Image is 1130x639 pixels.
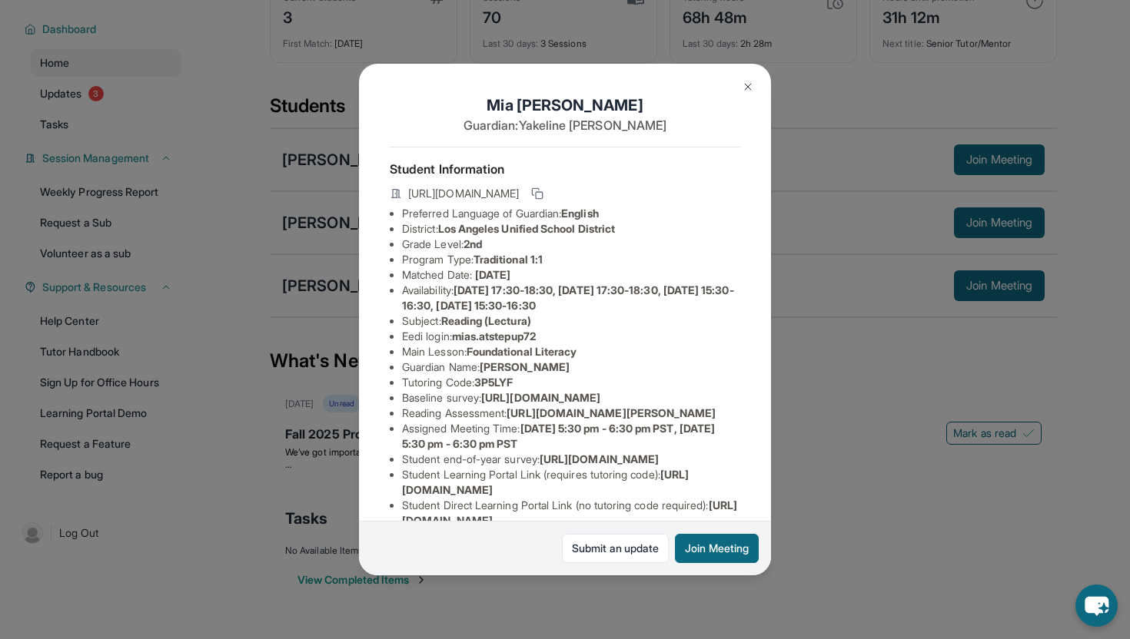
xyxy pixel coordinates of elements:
[1075,584,1118,627] button: chat-button
[675,534,759,563] button: Join Meeting
[474,376,513,389] span: 3P5LYF
[402,237,740,252] li: Grade Level:
[481,391,600,404] span: [URL][DOMAIN_NAME]
[402,329,740,344] li: Eedi login :
[402,221,740,237] li: District:
[402,421,740,452] li: Assigned Meeting Time :
[441,314,531,327] span: Reading (Lectura)
[474,253,543,266] span: Traditional 1:1
[402,359,740,375] li: Guardian Name :
[528,184,547,203] button: Copy link
[480,360,570,373] span: [PERSON_NAME]
[467,345,577,358] span: Foundational Literacy
[408,186,519,201] span: [URL][DOMAIN_NAME]
[402,375,740,390] li: Tutoring Code :
[742,81,754,93] img: Close Icon
[402,390,740,406] li: Baseline survey :
[402,206,740,221] li: Preferred Language of Guardian:
[402,406,740,421] li: Reading Assessment :
[402,283,740,313] li: Availability:
[475,268,510,281] span: [DATE]
[402,498,740,528] li: Student Direct Learning Portal Link (no tutoring code required) :
[561,207,599,220] span: English
[402,283,734,312] span: [DATE] 17:30-18:30, [DATE] 17:30-18:30, [DATE] 15:30-16:30, [DATE] 15:30-16:30
[390,160,740,178] h4: Student Information
[438,222,615,235] span: Los Angeles Unified School District
[402,452,740,467] li: Student end-of-year survey :
[464,237,482,250] span: 2nd
[402,467,740,498] li: Student Learning Portal Link (requires tutoring code) :
[402,422,715,450] span: [DATE] 5:30 pm - 6:30 pm PST, [DATE] 5:30 pm - 6:30 pm PST
[540,452,659,465] span: [URL][DOMAIN_NAME]
[507,406,716,419] span: [URL][DOMAIN_NAME][PERSON_NAME]
[402,267,740,283] li: Matched Date:
[402,252,740,267] li: Program Type:
[562,534,669,563] a: Submit an update
[402,313,740,329] li: Subject :
[452,329,536,343] span: mias.atstepup72
[402,344,740,359] li: Main Lesson :
[390,116,740,134] p: Guardian: Yakeline [PERSON_NAME]
[390,94,740,116] h1: Mia [PERSON_NAME]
